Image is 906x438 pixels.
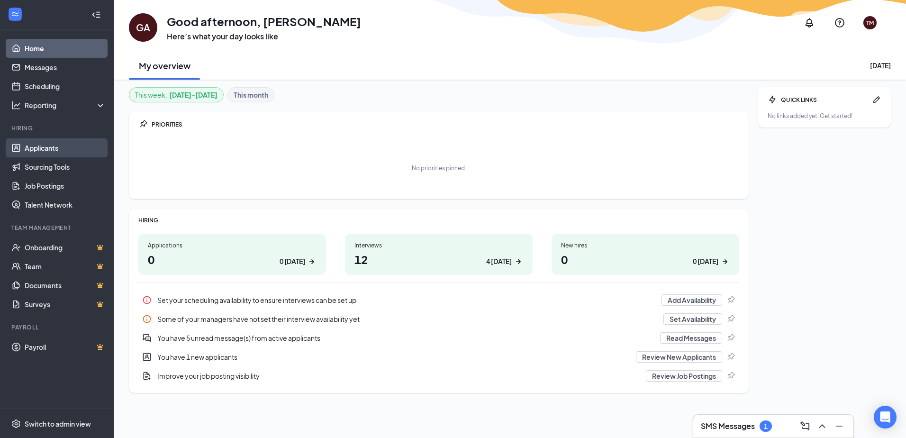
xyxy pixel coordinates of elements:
a: PayrollCrown [25,338,106,356]
div: Some of your managers have not set their interview availability yet [138,310,739,328]
a: OnboardingCrown [25,238,106,257]
button: ChevronUp [814,419,829,434]
a: InfoSome of your managers have not set their interview availability yetSet AvailabilityPin [138,310,739,328]
h1: 0 [561,251,730,267]
svg: WorkstreamLogo [10,9,20,19]
svg: Settings [11,419,21,429]
h1: 0 [148,251,317,267]
h3: Here’s what your day looks like [167,31,361,42]
svg: DoubleChatActive [142,333,152,343]
div: QUICK LINKS [781,96,868,104]
svg: DocumentAdd [142,371,152,381]
svg: ArrowRight [307,257,317,266]
svg: Pin [726,352,735,362]
svg: Minimize [834,420,845,432]
div: You have 5 unread message(s) from active applicants [138,328,739,347]
button: ComposeMessage [797,419,812,434]
a: Applicants [25,138,106,157]
svg: Pin [726,333,735,343]
div: You have 5 unread message(s) from active applicants [157,333,654,343]
a: Interviews124 [DATE]ArrowRight [345,234,533,275]
div: PRIORITIES [152,120,739,128]
svg: ChevronUp [816,420,828,432]
a: Sourcing Tools [25,157,106,176]
div: Hiring [11,124,104,132]
a: UserEntityYou have 1 new applicantsReview New ApplicantsPin [138,347,739,366]
svg: ComposeMessage [799,420,811,432]
div: Interviews [354,241,523,249]
h1: Good afternoon, [PERSON_NAME] [167,13,361,29]
svg: UserEntity [142,352,152,362]
div: 4 [DATE] [486,256,512,266]
div: [DATE] [870,61,891,70]
svg: Bolt [768,95,777,104]
div: Open Intercom Messenger [874,406,897,429]
button: Read Messages [660,332,722,344]
div: 1 [764,422,768,430]
div: Switch to admin view [25,419,91,429]
div: No priorities pinned. [412,164,466,172]
div: Payroll [11,323,104,331]
a: InfoSet your scheduling availability to ensure interviews can be set upAdd AvailabilityPin [138,291,739,310]
div: This week : [135,90,217,100]
button: Set Availability [663,313,722,325]
div: New hires [561,241,730,249]
svg: Pen [872,95,881,104]
div: Set your scheduling availability to ensure interviews can be set up [138,291,739,310]
div: Reporting [25,100,106,110]
div: TM [866,19,874,27]
div: 0 [DATE] [693,256,718,266]
a: DoubleChatActiveYou have 5 unread message(s) from active applicantsRead MessagesPin [138,328,739,347]
div: Set your scheduling availability to ensure interviews can be set up [157,295,656,305]
a: DocumentsCrown [25,276,106,295]
h2: My overview [139,60,190,72]
div: HIRING [138,216,739,224]
div: Team Management [11,224,104,232]
h1: 12 [354,251,523,267]
div: Improve your job posting visibility [138,366,739,385]
a: TeamCrown [25,257,106,276]
div: Improve your job posting visibility [157,371,640,381]
svg: Info [142,295,152,305]
svg: QuestionInfo [834,17,845,28]
h3: SMS Messages [701,421,755,431]
svg: Pin [726,295,735,305]
div: 0 [DATE] [280,256,305,266]
a: Messages [25,58,106,77]
div: Applications [148,241,317,249]
button: Minimize [831,419,846,434]
svg: Pin [726,314,735,324]
svg: ArrowRight [720,257,730,266]
button: Review New Applicants [636,351,722,363]
a: Talent Network [25,195,106,214]
button: Add Availability [661,294,722,306]
a: New hires00 [DATE]ArrowRight [552,234,739,275]
svg: Pin [726,371,735,381]
svg: Info [142,314,152,324]
svg: Collapse [91,10,101,19]
a: Applications00 [DATE]ArrowRight [138,234,326,275]
a: Scheduling [25,77,106,96]
button: Review Job Postings [646,370,722,382]
svg: Pin [138,119,148,129]
div: You have 1 new applicants [157,352,630,362]
div: Some of your managers have not set their interview availability yet [157,314,658,324]
a: SurveysCrown [25,295,106,314]
svg: Notifications [804,17,815,28]
b: [DATE] - [DATE] [169,90,217,100]
a: DocumentAddImprove your job posting visibilityReview Job PostingsPin [138,366,739,385]
a: Home [25,39,106,58]
a: Job Postings [25,176,106,195]
div: No links added yet. Get started! [768,112,881,120]
b: This month [234,90,268,100]
svg: ArrowRight [514,257,523,266]
svg: Analysis [11,100,21,110]
div: You have 1 new applicants [138,347,739,366]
